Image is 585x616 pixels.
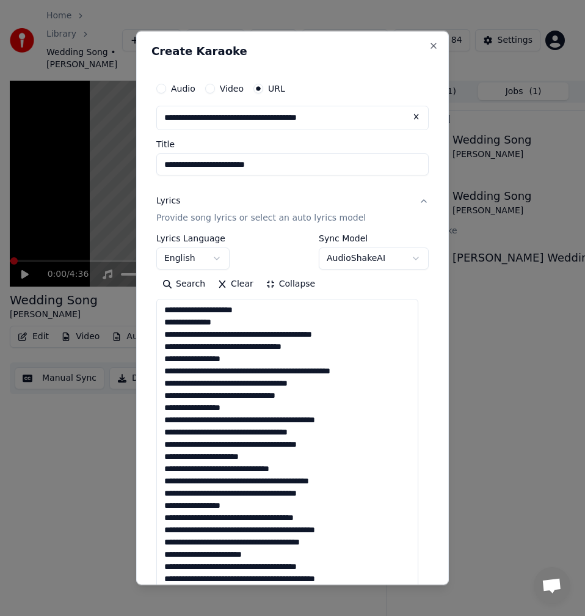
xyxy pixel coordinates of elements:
[156,274,211,294] button: Search
[268,84,285,93] label: URL
[156,234,230,243] label: Lyrics Language
[319,234,429,243] label: Sync Model
[156,185,429,234] button: LyricsProvide song lyrics or select an auto lyrics model
[220,84,244,93] label: Video
[156,212,366,224] p: Provide song lyrics or select an auto lyrics model
[211,274,260,294] button: Clear
[151,46,434,57] h2: Create Karaoke
[260,274,322,294] button: Collapse
[171,84,195,93] label: Audio
[156,140,429,148] label: Title
[156,195,180,207] div: Lyrics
